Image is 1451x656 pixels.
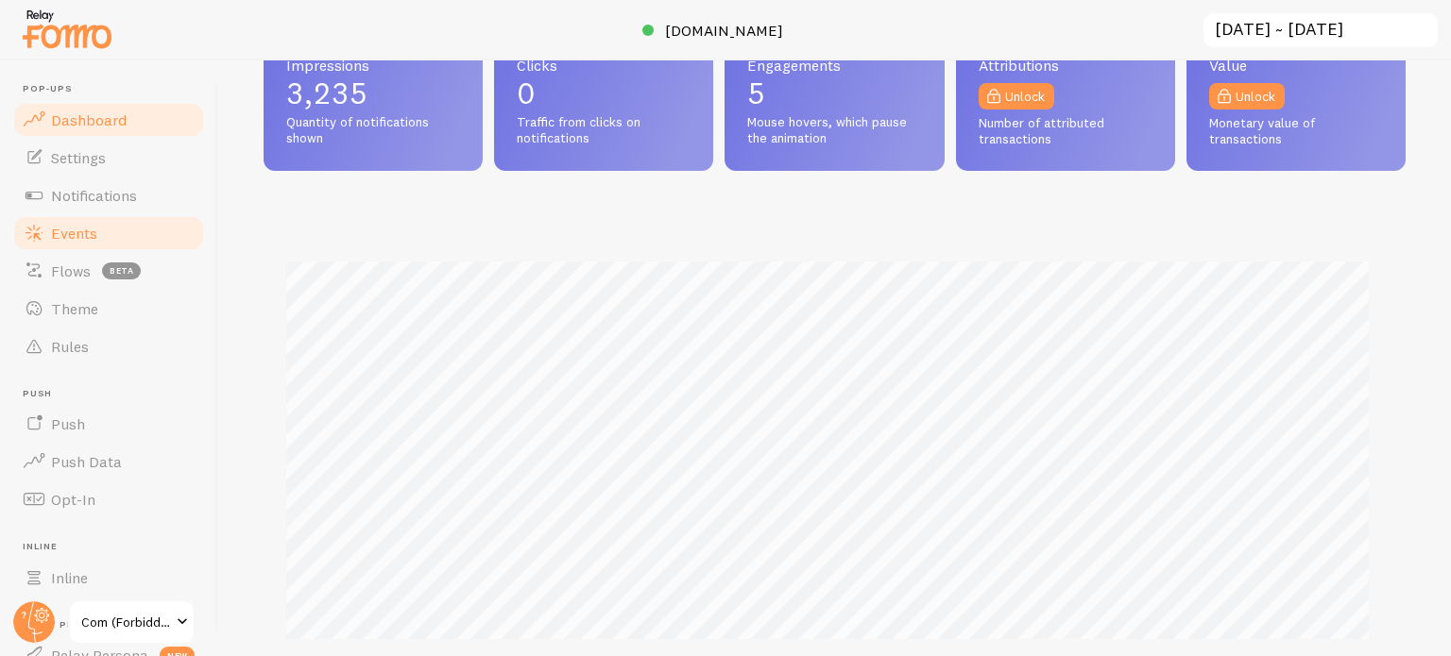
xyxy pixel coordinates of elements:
a: Unlock [1209,83,1285,109]
a: Theme [11,290,206,328]
a: Push [11,405,206,443]
span: Engagements [747,58,921,73]
span: Theme [51,299,98,318]
span: Push [51,414,85,433]
a: Unlock [979,83,1054,109]
span: Rules [51,337,89,356]
p: 5 [747,78,921,109]
span: Flows [51,261,91,280]
a: Com (Forbiddenfruit) [68,599,196,645]
span: Value [1209,58,1383,73]
img: fomo-relay-logo-orange.svg [20,5,114,53]
span: Clicks [517,58,691,73]
span: Settings [51,148,106,167]
span: Dashboard [51,110,127,129]
a: Rules [11,328,206,365]
span: Inline [23,541,206,553]
a: Push Data [11,443,206,480]
span: Push Data [51,452,122,471]
span: Inline [51,568,88,587]
a: Opt-In [11,480,206,518]
span: Opt-In [51,490,95,509]
span: Traffic from clicks on notifications [517,114,691,147]
span: Pop-ups [23,83,206,95]
a: Events [11,214,206,252]
a: Flows beta [11,252,206,290]
span: Events [51,224,97,243]
span: beta [102,262,141,279]
a: Notifications [11,177,206,214]
span: Push [23,388,206,400]
span: Com (Forbiddenfruit) [81,611,171,633]
span: Notifications [51,186,137,205]
a: Inline [11,559,206,597]
span: Mouse hovers, which pause the animation [747,114,921,147]
p: 0 [517,78,691,109]
a: Settings [11,139,206,177]
p: 3,235 [286,78,460,109]
span: Number of attributed transactions [979,115,1152,148]
span: Monetary value of transactions [1209,115,1383,148]
span: Quantity of notifications shown [286,114,460,147]
a: Dashboard [11,101,206,139]
span: Attributions [979,58,1152,73]
span: Impressions [286,58,460,73]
